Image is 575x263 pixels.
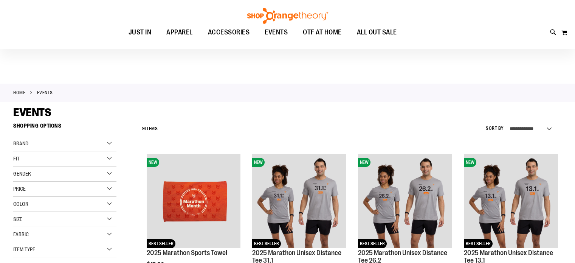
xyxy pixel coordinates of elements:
span: Size [13,216,22,222]
a: 2025 Marathon Sports TowelNEWBEST SELLER [147,154,241,249]
img: 2025 Marathon Unisex Distance Tee 31.1 [252,154,346,248]
img: 2025 Marathon Unisex Distance Tee 26.2 [358,154,452,248]
h2: Items [142,123,158,135]
strong: EVENTS [37,89,53,96]
a: 2025 Marathon Unisex Distance Tee 13.1NEWBEST SELLER [464,154,558,249]
label: Sort By [486,125,504,132]
span: NEW [147,158,159,167]
a: 2025 Marathon Unisex Distance Tee 26.2NEWBEST SELLER [358,154,452,249]
span: 9 [142,126,145,131]
span: Item Type [13,246,35,252]
span: Price [13,186,26,192]
a: 2025 Marathon Unisex Distance Tee 31.1NEWBEST SELLER [252,154,346,249]
span: BEST SELLER [147,239,175,248]
span: OTF AT HOME [303,24,342,41]
span: NEW [358,158,370,167]
span: BEST SELLER [464,239,493,248]
span: Fabric [13,231,29,237]
strong: Shopping Options [13,119,116,136]
img: 2025 Marathon Sports Towel [147,154,241,248]
span: Color [13,201,28,207]
span: ACCESSORIES [208,24,250,41]
span: EVENTS [265,24,288,41]
span: Brand [13,140,28,146]
img: Shop Orangetheory [246,8,329,24]
span: JUST IN [129,24,152,41]
span: NEW [464,158,476,167]
span: APPAREL [166,24,193,41]
span: ALL OUT SALE [357,24,397,41]
span: NEW [252,158,265,167]
img: 2025 Marathon Unisex Distance Tee 13.1 [464,154,558,248]
span: Fit [13,156,20,162]
span: BEST SELLER [358,239,387,248]
span: Gender [13,171,31,177]
a: Home [13,89,25,96]
span: BEST SELLER [252,239,281,248]
span: EVENTS [13,106,51,119]
a: 2025 Marathon Sports Towel [147,249,227,257]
